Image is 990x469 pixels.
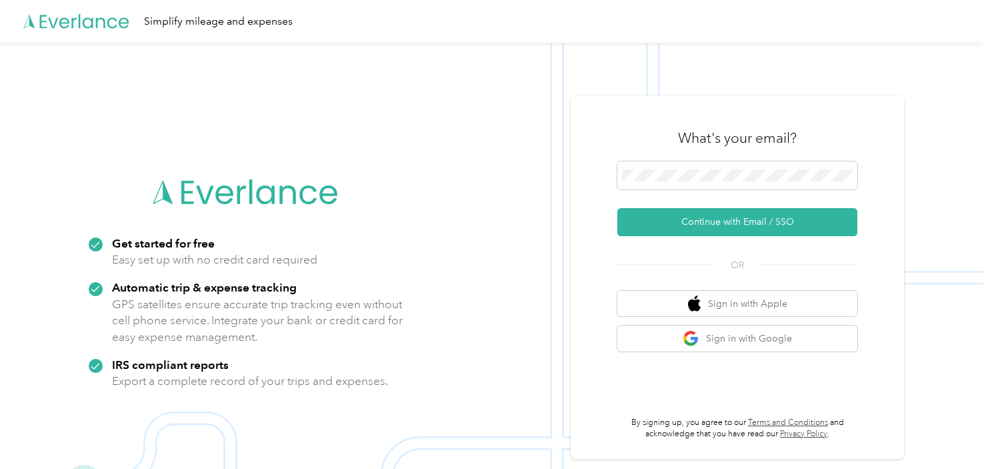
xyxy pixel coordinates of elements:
[112,358,229,372] strong: IRS compliant reports
[683,330,699,347] img: google logo
[112,280,297,294] strong: Automatic trip & expense tracking
[617,417,857,440] p: By signing up, you agree to our and acknowledge that you have read our .
[112,373,388,390] p: Export a complete record of your trips and expenses.
[112,236,215,250] strong: Get started for free
[714,258,761,272] span: OR
[780,429,827,439] a: Privacy Policy
[748,418,828,428] a: Terms and Conditions
[617,208,857,236] button: Continue with Email / SSO
[617,326,857,352] button: google logoSign in with Google
[688,296,701,312] img: apple logo
[617,291,857,317] button: apple logoSign in with Apple
[112,252,317,268] p: Easy set up with no credit card required
[678,129,797,147] h3: What's your email?
[915,394,990,469] iframe: Everlance-gr Chat Button Frame
[144,13,293,30] div: Simplify mileage and expenses
[112,296,403,346] p: GPS satellites ensure accurate trip tracking even without cell phone service. Integrate your bank...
